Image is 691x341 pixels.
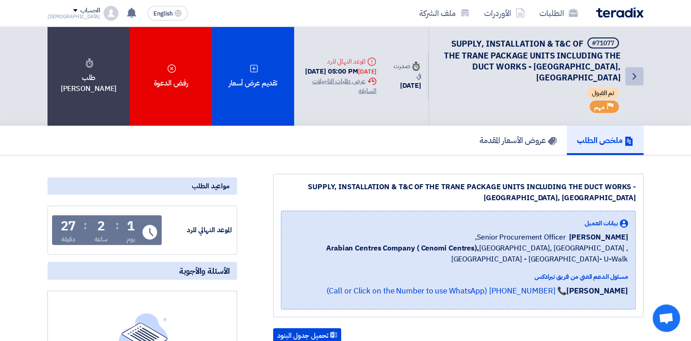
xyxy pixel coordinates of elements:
[326,285,566,297] a: 📞 [PHONE_NUMBER] (Call or Click on the Number to use WhatsApp)
[47,14,100,19] div: [DEMOGRAPHIC_DATA]
[577,135,633,145] h5: ملخص الطلب
[104,6,118,21] img: profile_test.png
[440,37,621,83] h5: SUPPLY, INSTALLATION & T&C OF THE TRANE PACKAGE UNITS INCLUDING THE DUCT WORKS - HAIFA MALL, JEDDAH
[47,177,237,195] div: مواعيد الطلب
[164,225,232,235] div: الموعد النهائي للرد
[412,2,477,24] a: ملف الشركة
[97,220,105,233] div: 2
[587,88,619,99] span: تم القبول
[469,126,567,155] a: عروض الأسعار المقدمة
[301,76,376,96] div: عرض طلبات التاجيلات السابقه
[592,40,614,47] div: #71077
[480,135,557,145] h5: عروض الأسعار المقدمة
[532,2,585,24] a: الطلبات
[61,220,76,233] div: 27
[95,234,108,244] div: ساعة
[569,232,628,243] span: [PERSON_NAME]
[61,234,75,244] div: دقيقة
[130,27,212,126] div: رفض الدعوة
[281,181,636,203] div: SUPPLY, INSTALLATION & T&C OF THE TRANE PACKAGE UNITS INCLUDING THE DUCT WORKS - [GEOGRAPHIC_DATA...
[127,234,135,244] div: يوم
[47,27,130,126] div: طلب [PERSON_NAME]
[391,61,421,80] div: صدرت في
[567,126,644,155] a: ملخص الطلب
[80,7,100,15] div: الحساب
[358,67,376,76] div: [DATE]
[566,285,628,297] strong: [PERSON_NAME]
[289,272,628,282] div: مسئول الدعم الفني من فريق تيرادكس
[179,266,230,276] span: الأسئلة والأجوبة
[301,66,376,77] div: [DATE] 05:00 PM
[475,232,565,243] span: Senior Procurement Officer,
[116,217,119,234] div: :
[326,243,479,254] b: Arabian Centres Company ( Cenomi Centres),
[153,11,173,17] span: English
[596,7,644,18] img: Teradix logo
[391,80,421,91] div: [DATE]
[594,103,605,112] span: مهم
[653,304,680,332] a: Open chat
[148,6,188,21] button: English
[289,243,628,265] span: [GEOGRAPHIC_DATA], [GEOGRAPHIC_DATA] ,[GEOGRAPHIC_DATA] - [GEOGRAPHIC_DATA]- U-Walk
[127,220,135,233] div: 1
[212,27,294,126] div: تقديم عرض أسعار
[301,57,376,66] div: الموعد النهائي للرد
[477,2,532,24] a: الأوردرات
[444,37,621,84] span: SUPPLY, INSTALLATION & T&C OF THE TRANE PACKAGE UNITS INCLUDING THE DUCT WORKS - [GEOGRAPHIC_DATA...
[585,218,618,228] span: بيانات العميل
[84,217,87,234] div: :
